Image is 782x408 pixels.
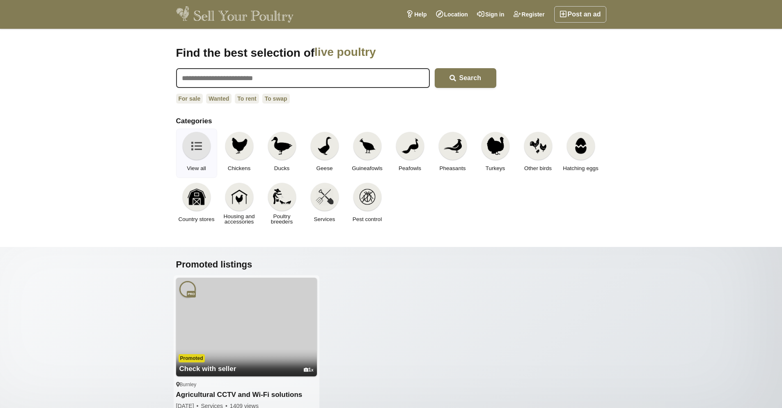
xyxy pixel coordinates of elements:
span: Geese [316,166,333,171]
img: Turkeys [486,137,505,155]
a: Peafowls Peafowls [390,129,431,178]
a: Register [509,6,549,23]
span: Pest control [353,217,382,222]
img: Peafowls [401,137,419,155]
img: Ducks [271,137,292,155]
img: Services [316,188,334,206]
span: Chickens [228,166,251,171]
a: Other birds Other birds [518,129,559,178]
a: Guineafowls Guineafowls [347,129,388,178]
span: Services [314,217,335,222]
img: Pheasants [444,137,462,155]
h1: Find the best selection of [176,45,496,60]
a: To rent [235,94,259,104]
img: Country stores [188,188,206,206]
a: Pest control Pest control [347,180,388,229]
button: Search [435,68,496,88]
div: Burnley [176,381,317,388]
a: Services Services [304,180,345,229]
span: Search [459,74,481,81]
a: Wanted [206,94,232,104]
span: Country stores [179,217,215,222]
span: Hatching eggs [563,166,598,171]
a: Chickens Chickens [219,129,260,178]
span: Turkeys [486,166,505,171]
a: Agricultural CCTV and Wi-Fi solutions [176,391,317,399]
a: Poultry breeders Poultry breeders [261,180,303,229]
span: Poultry breeders [264,214,300,224]
div: 1 [304,367,314,373]
a: Pheasants Pheasants [432,129,473,178]
span: Check with seller [179,365,236,373]
a: View all [176,129,217,178]
img: Housing and accessories [230,188,248,206]
h2: Promoted listings [176,259,606,270]
img: Agricultural CCTV and Wi-Fi solutions [176,278,317,376]
img: Pest control [358,188,376,206]
span: live poultry [314,45,452,60]
img: Sell Your Poultry [176,6,294,23]
img: AKomm [179,281,196,297]
a: Turkeys Turkeys [475,129,516,178]
a: Country stores Country stores [176,180,217,229]
a: Post an ad [554,6,606,23]
img: Other birds [529,137,547,155]
span: Professional member [187,291,195,297]
img: Geese [316,137,334,155]
span: View all [187,166,206,171]
a: Hatching eggs Hatching eggs [560,129,601,178]
span: Promoted [179,354,205,362]
a: Ducks Ducks [261,129,303,178]
a: Pro [179,281,196,297]
h2: Categories [176,117,606,125]
a: Sign in [472,6,509,23]
span: Guineafowls [352,166,382,171]
a: To swap [262,94,290,104]
a: Help [401,6,431,23]
img: Hatching eggs [572,137,590,155]
a: Geese Geese [304,129,345,178]
img: Chickens [230,137,248,155]
a: Check with seller 1 [176,349,317,376]
span: Housing and accessories [221,214,257,224]
span: Peafowls [399,166,421,171]
img: Guineafowls [358,137,376,155]
a: For sale [176,94,203,104]
a: Location [431,6,472,23]
span: Ducks [274,166,290,171]
span: Other birds [524,166,552,171]
span: Pheasants [440,166,466,171]
a: Housing and accessories Housing and accessories [219,180,260,229]
img: Poultry breeders [273,188,291,206]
